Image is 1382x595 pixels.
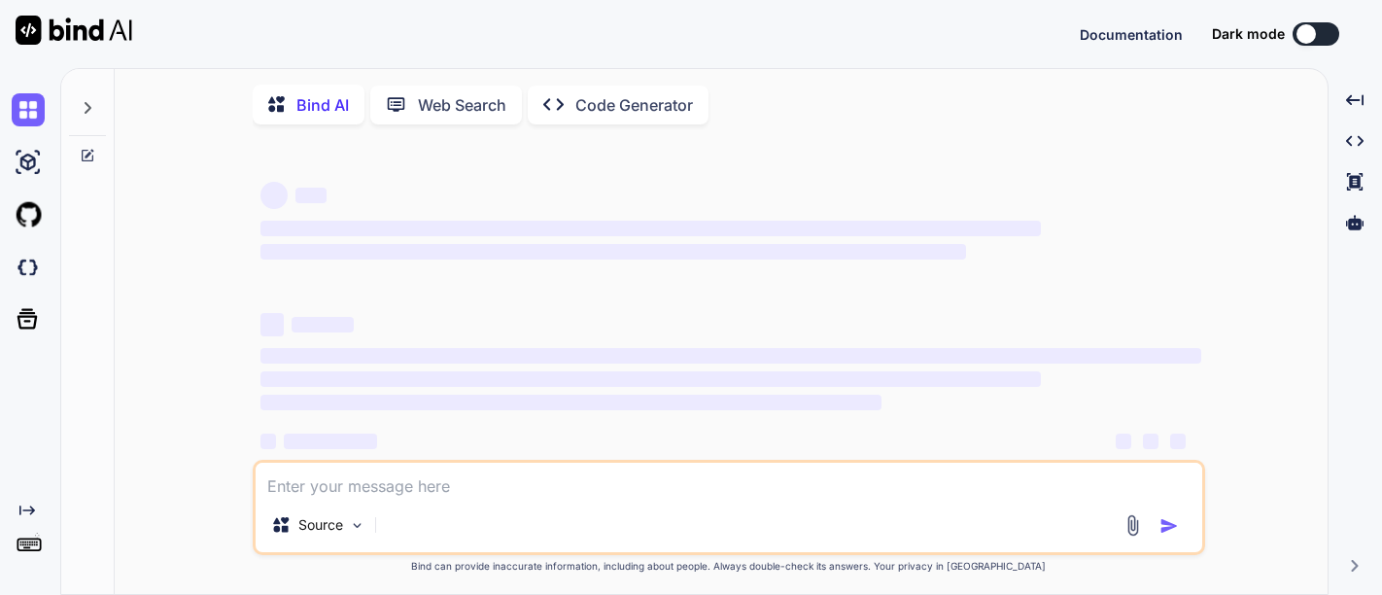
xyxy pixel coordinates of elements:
span: ‌ [260,182,288,209]
button: Documentation [1080,24,1183,45]
span: ‌ [260,313,284,336]
img: attachment [1122,514,1144,537]
span: ‌ [260,221,1041,236]
span: Dark mode [1212,24,1285,44]
span: ‌ [260,434,276,449]
span: ‌ [292,317,354,332]
img: icon [1159,516,1179,536]
span: ‌ [260,395,881,410]
img: chat [12,93,45,126]
p: Bind AI [296,93,349,117]
span: ‌ [284,434,377,449]
p: Source [298,515,343,535]
span: Documentation [1080,26,1183,43]
span: ‌ [1170,434,1186,449]
img: Pick Models [349,517,365,534]
span: ‌ [260,348,1201,364]
span: ‌ [1143,434,1158,449]
img: githubLight [12,198,45,231]
img: darkCloudIdeIcon [12,251,45,284]
span: ‌ [260,244,966,260]
p: Code Generator [575,93,693,117]
p: Web Search [418,93,506,117]
img: Bind AI [16,16,132,45]
p: Bind can provide inaccurate information, including about people. Always double-check its answers.... [253,559,1205,574]
span: ‌ [1116,434,1131,449]
span: ‌ [260,371,1041,387]
img: ai-studio [12,146,45,179]
span: ‌ [295,188,327,203]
